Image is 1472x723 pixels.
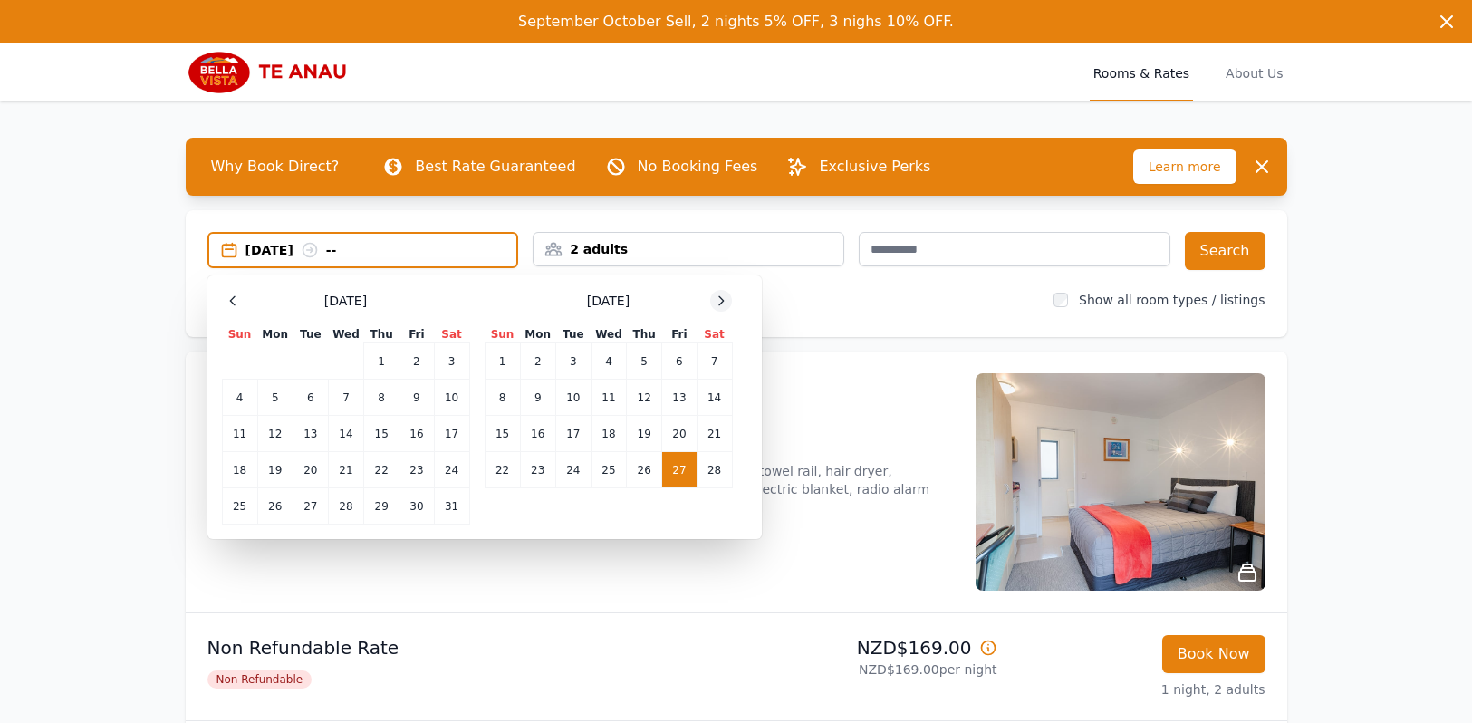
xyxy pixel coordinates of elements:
img: Bella Vista Te Anau [186,51,361,94]
td: 7 [697,343,732,380]
a: About Us [1222,43,1286,101]
td: 12 [627,380,662,416]
td: 16 [520,416,555,452]
p: NZD$169.00 [744,635,997,660]
th: Mon [520,326,555,343]
p: Non Refundable Rate [207,635,729,660]
th: Wed [591,326,626,343]
td: 14 [328,416,363,452]
td: 15 [364,416,399,452]
td: 13 [293,416,328,452]
span: [DATE] [324,292,367,310]
td: 18 [591,416,626,452]
th: Tue [555,326,591,343]
th: Fri [662,326,697,343]
td: 24 [434,452,469,488]
td: 4 [591,343,626,380]
td: 3 [555,343,591,380]
td: 21 [697,416,732,452]
td: 10 [434,380,469,416]
td: 19 [257,452,293,488]
td: 20 [662,416,697,452]
td: 7 [328,380,363,416]
td: 17 [434,416,469,452]
div: [DATE] -- [245,241,517,259]
div: 2 adults [534,240,843,258]
td: 31 [434,488,469,525]
td: 20 [293,452,328,488]
td: 21 [328,452,363,488]
td: 6 [293,380,328,416]
span: Learn more [1133,149,1236,184]
p: NZD$169.00 per night [744,660,997,679]
td: 8 [364,380,399,416]
td: 2 [520,343,555,380]
td: 9 [399,380,434,416]
p: No Booking Fees [638,156,758,178]
td: 1 [364,343,399,380]
td: 1 [485,343,520,380]
td: 22 [485,452,520,488]
th: Sat [434,326,469,343]
button: Search [1185,232,1265,270]
button: Book Now [1162,635,1265,673]
td: 11 [222,416,257,452]
td: 19 [627,416,662,452]
td: 28 [328,488,363,525]
th: Mon [257,326,293,343]
td: 10 [555,380,591,416]
a: Rooms & Rates [1090,43,1193,101]
td: 28 [697,452,732,488]
span: Non Refundable [207,670,313,689]
td: 13 [662,380,697,416]
p: Best Rate Guaranteed [415,156,575,178]
td: 27 [293,488,328,525]
td: 17 [555,416,591,452]
td: 23 [520,452,555,488]
td: 18 [222,452,257,488]
td: 26 [627,452,662,488]
td: 6 [662,343,697,380]
td: 8 [485,380,520,416]
td: 12 [257,416,293,452]
td: 24 [555,452,591,488]
td: 5 [257,380,293,416]
td: 29 [364,488,399,525]
td: 9 [520,380,555,416]
th: Sat [697,326,732,343]
td: 11 [591,380,626,416]
span: Why Book Direct? [197,149,354,185]
td: 15 [485,416,520,452]
td: 26 [257,488,293,525]
span: [DATE] [587,292,630,310]
td: 16 [399,416,434,452]
td: 2 [399,343,434,380]
td: 23 [399,452,434,488]
th: Tue [293,326,328,343]
td: 14 [697,380,732,416]
td: 25 [222,488,257,525]
th: Sun [485,326,520,343]
td: 30 [399,488,434,525]
th: Thu [627,326,662,343]
td: 5 [627,343,662,380]
th: Fri [399,326,434,343]
label: Show all room types / listings [1079,293,1265,307]
th: Sun [222,326,257,343]
td: 25 [591,452,626,488]
td: 27 [662,452,697,488]
span: September October Sell, 2 nights 5% OFF, 3 nighs 10% OFF. [518,13,954,30]
p: Exclusive Perks [819,156,930,178]
td: 22 [364,452,399,488]
td: 3 [434,343,469,380]
td: 4 [222,380,257,416]
th: Wed [328,326,363,343]
th: Thu [364,326,399,343]
p: 1 night, 2 adults [1012,680,1265,699]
